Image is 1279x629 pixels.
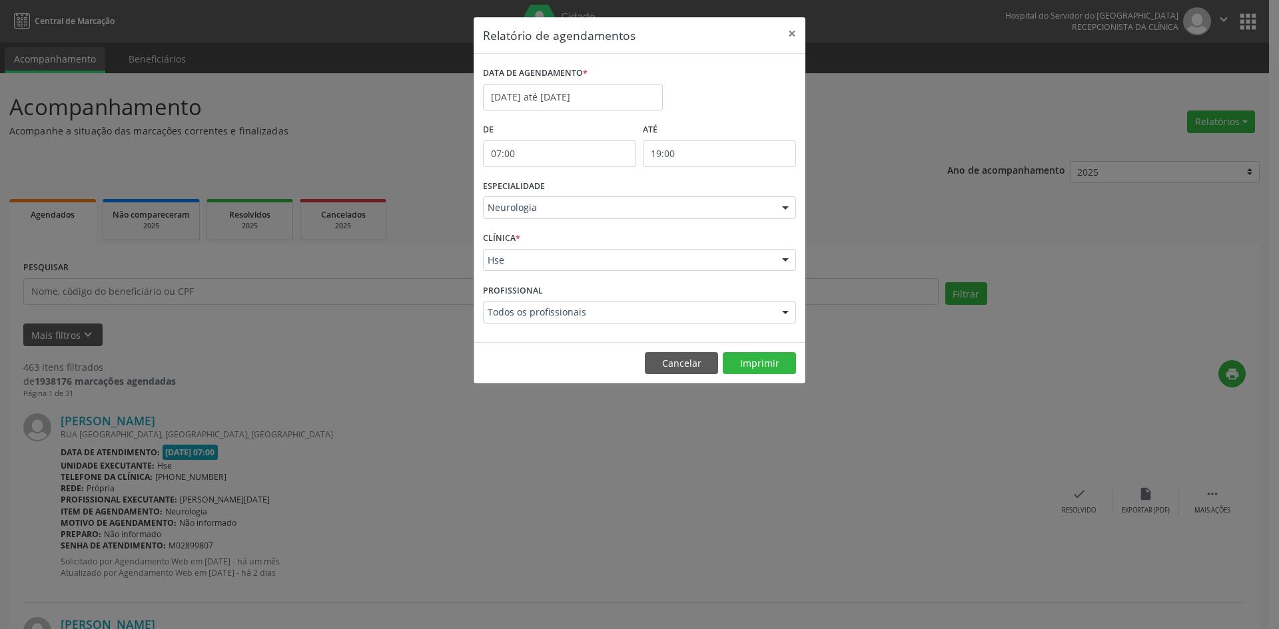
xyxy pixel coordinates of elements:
[723,352,796,375] button: Imprimir
[488,254,769,267] span: Hse
[483,140,636,167] input: Selecione o horário inicial
[483,84,663,110] input: Selecione uma data ou intervalo
[643,140,796,167] input: Selecione o horário final
[483,27,636,44] h5: Relatório de agendamentos
[483,120,636,140] label: De
[483,228,520,249] label: CLÍNICA
[488,201,769,214] span: Neurologia
[643,120,796,140] label: ATÉ
[645,352,718,375] button: Cancelar
[483,63,588,84] label: DATA DE AGENDAMENTO
[488,306,769,319] span: Todos os profissionais
[779,17,805,50] button: Close
[483,280,543,301] label: PROFISSIONAL
[483,176,545,197] label: ESPECIALIDADE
